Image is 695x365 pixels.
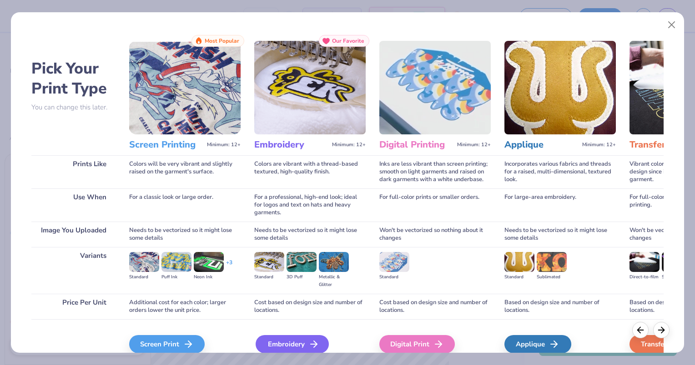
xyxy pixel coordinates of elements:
p: You can change this later. [31,104,116,111]
button: Close [663,16,680,34]
div: Neon Ink [194,273,224,281]
div: Standard [379,273,409,281]
div: Inks are less vibrant than screen printing; smooth on light garments and raised on dark garments ... [379,155,491,188]
img: Standard [254,252,284,272]
div: 3D Puff [287,273,317,281]
div: Use When [31,188,116,222]
img: Sublimated [537,252,567,272]
h3: Digital Printing [379,139,453,151]
div: Metallic & Glitter [319,273,349,289]
img: Metallic & Glitter [319,252,349,272]
div: Price Per Unit [31,294,116,319]
div: Puff Ink [161,273,191,281]
img: Applique [504,41,616,134]
img: Standard [504,252,534,272]
img: Standard [379,252,409,272]
span: Minimum: 12+ [457,142,491,148]
h3: Applique [504,139,579,151]
div: Sublimated [537,273,567,281]
span: Our Favorite [332,38,364,44]
div: For full-color prints or smaller orders. [379,188,491,222]
span: Minimum: 12+ [207,142,241,148]
div: Colors will be very vibrant and slightly raised on the garment's surface. [129,155,241,188]
div: Image You Uploaded [31,222,116,247]
img: Embroidery [254,41,366,134]
div: Won't be vectorized so nothing about it changes [379,222,491,247]
div: Standard [129,273,159,281]
div: Digital Print [379,335,455,353]
div: For large-area embroidery. [504,188,616,222]
img: Digital Printing [379,41,491,134]
div: Needs to be vectorized so it might lose some details [504,222,616,247]
div: + 3 [226,259,232,274]
div: Needs to be vectorized so it might lose some details [129,222,241,247]
img: Supacolor [662,252,692,272]
div: Screen Print [129,335,205,353]
div: Standard [504,273,534,281]
span: Minimum: 12+ [582,142,616,148]
div: For a classic look or large order. [129,188,241,222]
div: Additional cost for each color; larger orders lower the unit price. [129,294,241,319]
h3: Embroidery [254,139,328,151]
div: Standard [254,273,284,281]
h3: Screen Printing [129,139,203,151]
div: Incorporates various fabrics and threads for a raised, multi-dimensional, textured look. [504,155,616,188]
div: Prints Like [31,155,116,188]
img: Standard [129,252,159,272]
div: Colors are vibrant with a thread-based textured, high-quality finish. [254,155,366,188]
div: Based on design size and number of locations. [504,294,616,319]
div: Cost based on design size and number of locations. [254,294,366,319]
div: For a professional, high-end look; ideal for logos and text on hats and heavy garments. [254,188,366,222]
img: Neon Ink [194,252,224,272]
h2: Pick Your Print Type [31,59,116,99]
div: Cost based on design size and number of locations. [379,294,491,319]
div: Direct-to-film [630,273,660,281]
div: Needs to be vectorized so it might lose some details [254,222,366,247]
div: Supacolor [662,273,692,281]
div: Applique [504,335,571,353]
div: Embroidery [256,335,329,353]
img: Screen Printing [129,41,241,134]
span: Most Popular [205,38,239,44]
span: Minimum: 12+ [332,142,366,148]
img: Puff Ink [161,252,191,272]
img: Direct-to-film [630,252,660,272]
img: 3D Puff [287,252,317,272]
div: Variants [31,247,116,294]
